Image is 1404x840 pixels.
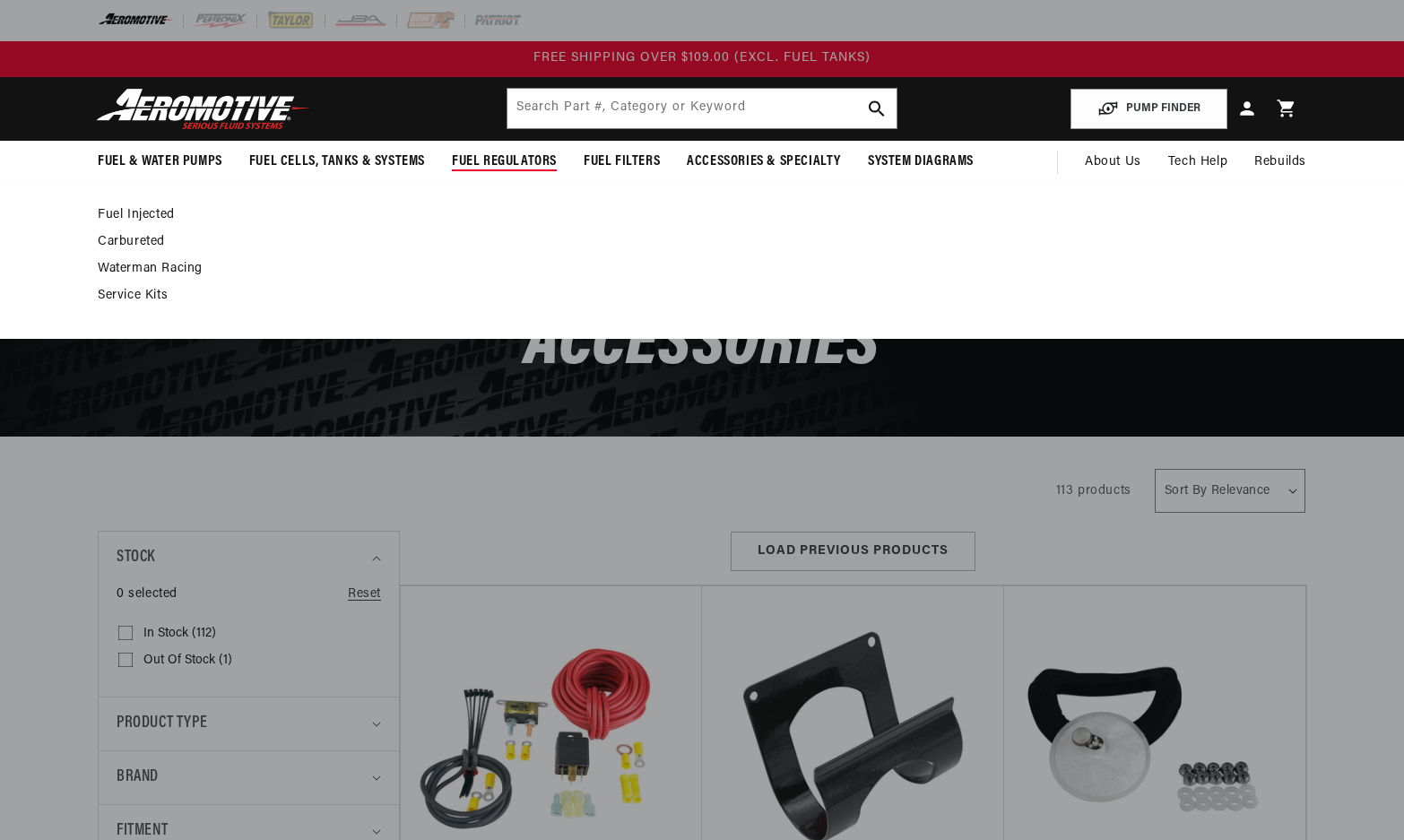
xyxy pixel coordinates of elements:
[236,141,438,183] summary: Fuel Cells, Tanks & Systems
[1071,141,1155,184] a: About Us
[731,532,975,572] button: Load Previous Products
[533,51,871,65] span: FREE SHIPPING OVER $109.00 (EXCL. FUEL TANKS)
[143,626,216,642] span: In stock (112)
[117,765,159,791] span: Brand
[570,141,673,183] summary: Fuel Filters
[84,141,236,183] summary: Fuel & Water Pumps
[1241,141,1320,184] summary: Rebuilds
[98,207,1288,223] a: Fuel Injected
[868,152,974,171] span: System Diagrams
[117,532,381,585] summary: Stock (0 selected)
[1155,141,1241,184] summary: Tech Help
[584,152,660,171] span: Fuel Filters
[507,89,897,128] input: Search by Part Number, Category or Keyword
[854,141,987,183] summary: System Diagrams
[143,653,232,669] span: Out of stock (1)
[91,88,316,130] img: Aeromotive
[117,545,155,571] span: Stock
[348,585,381,604] a: Reset
[98,261,1288,277] a: Waterman Racing
[687,152,841,171] span: Accessories & Specialty
[857,89,897,128] button: search button
[1168,152,1227,172] span: Tech Help
[438,141,570,183] summary: Fuel Regulators
[117,751,381,804] summary: Brand (0 selected)
[98,152,222,171] span: Fuel & Water Pumps
[117,585,178,604] span: 0 selected
[1254,152,1306,172] span: Rebuilds
[452,152,557,171] span: Fuel Regulators
[1070,89,1227,129] button: PUMP FINDER
[98,234,1288,250] a: Carbureted
[524,310,880,381] span: Accessories
[117,697,381,750] summary: Product type (0 selected)
[673,141,854,183] summary: Accessories & Specialty
[117,711,207,737] span: Product type
[1056,484,1131,498] span: 113 products
[98,288,1288,304] a: Service Kits
[249,152,425,171] span: Fuel Cells, Tanks & Systems
[1085,155,1141,169] span: About Us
